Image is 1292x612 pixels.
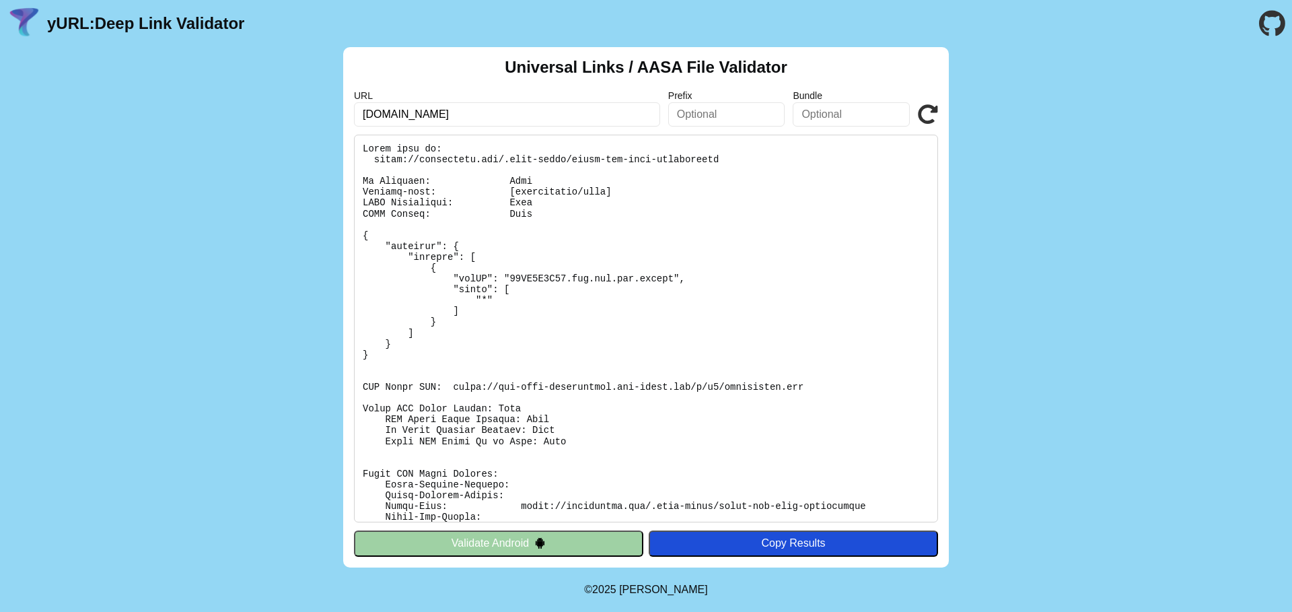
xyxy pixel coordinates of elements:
[592,584,616,595] span: 2025
[7,6,42,41] img: yURL Logo
[354,102,660,127] input: Required
[354,90,660,101] label: URL
[793,102,910,127] input: Optional
[354,135,938,522] pre: Lorem ipsu do: sitam://consectetu.adi/.elit-seddo/eiusm-tem-inci-utlaboreetd Ma Aliquaen: Admi Ve...
[584,568,707,612] footer: ©
[619,584,708,595] a: Michael Ibragimchayev's Personal Site
[668,90,785,101] label: Prefix
[47,14,244,33] a: yURL:Deep Link Validator
[505,58,787,77] h2: Universal Links / AASA File Validator
[668,102,785,127] input: Optional
[354,531,643,556] button: Validate Android
[793,90,910,101] label: Bundle
[534,537,546,549] img: droidIcon.svg
[655,537,931,549] div: Copy Results
[649,531,938,556] button: Copy Results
